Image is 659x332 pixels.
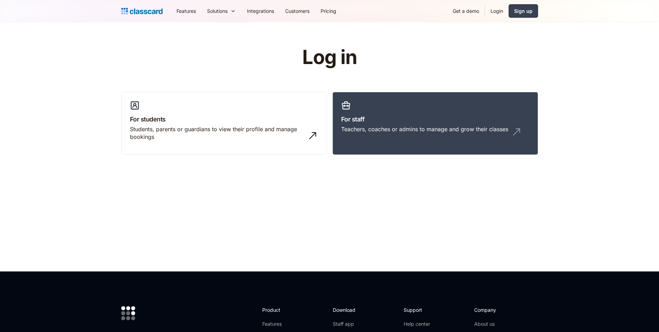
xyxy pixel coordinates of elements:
a: Staff app [333,321,361,327]
h3: For students [130,114,318,124]
a: Get a demo [447,3,485,19]
div: Solutions [207,7,228,15]
a: home [121,6,163,16]
a: About us [474,321,520,327]
h2: Download [333,306,361,314]
a: Integrations [241,3,280,19]
h2: Company [474,306,520,314]
a: Pricing [315,3,342,19]
a: Features [171,3,201,19]
div: Students, parents or guardians to view their profile and manage bookings [130,125,304,141]
h2: Support [404,306,432,314]
div: Teachers, coaches or admins to manage and grow their classes [341,125,508,133]
h2: Product [262,306,299,314]
a: Login [485,3,509,19]
a: For staffTeachers, coaches or admins to manage and grow their classes [332,92,538,155]
a: For studentsStudents, parents or guardians to view their profile and manage bookings [121,92,327,155]
h1: Log in [219,47,440,68]
div: Solutions [201,3,241,19]
h3: For staff [341,114,529,124]
a: Features [262,321,299,327]
a: Help center [404,321,432,327]
div: Sign up [514,7,533,15]
a: Customers [280,3,315,19]
a: Sign up [509,4,538,18]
